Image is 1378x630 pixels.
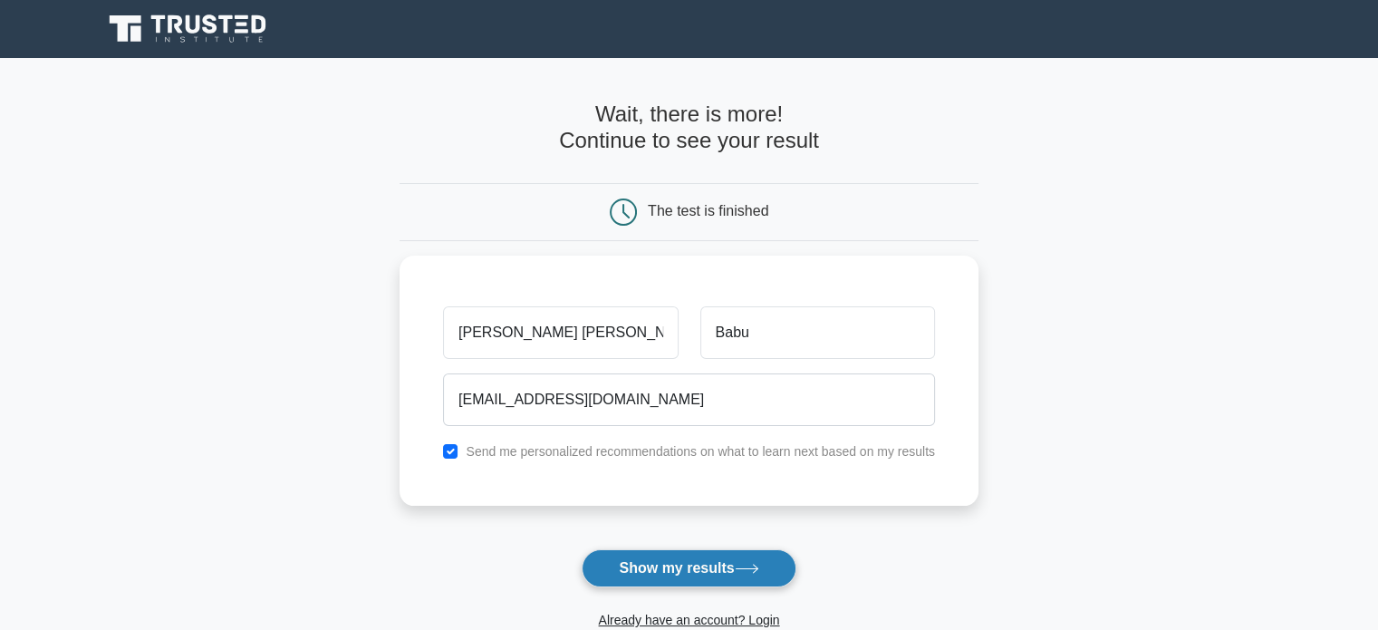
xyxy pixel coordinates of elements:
div: The test is finished [648,203,768,218]
input: Email [443,373,935,426]
h4: Wait, there is more! Continue to see your result [400,102,978,154]
button: Show my results [582,549,795,587]
input: Last name [700,306,935,359]
input: First name [443,306,678,359]
a: Already have an account? Login [598,613,779,627]
label: Send me personalized recommendations on what to learn next based on my results [466,444,935,459]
